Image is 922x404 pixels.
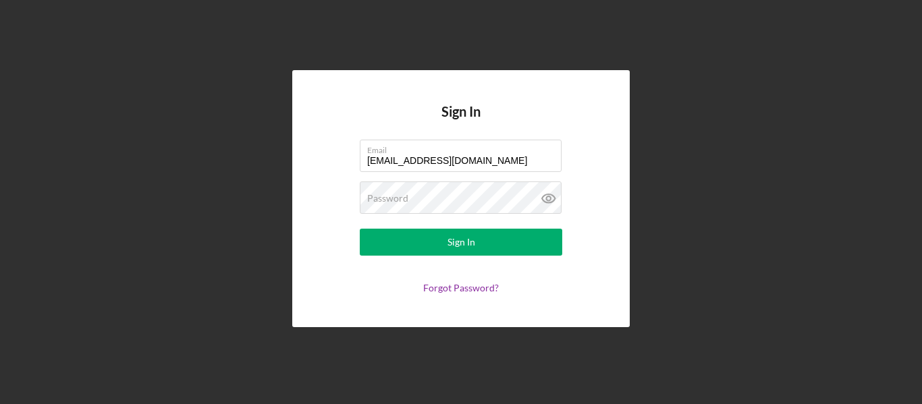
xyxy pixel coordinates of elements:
label: Password [367,193,408,204]
h4: Sign In [441,104,481,140]
a: Forgot Password? [423,282,499,293]
div: Sign In [448,229,475,256]
button: Sign In [360,229,562,256]
label: Email [367,140,562,155]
